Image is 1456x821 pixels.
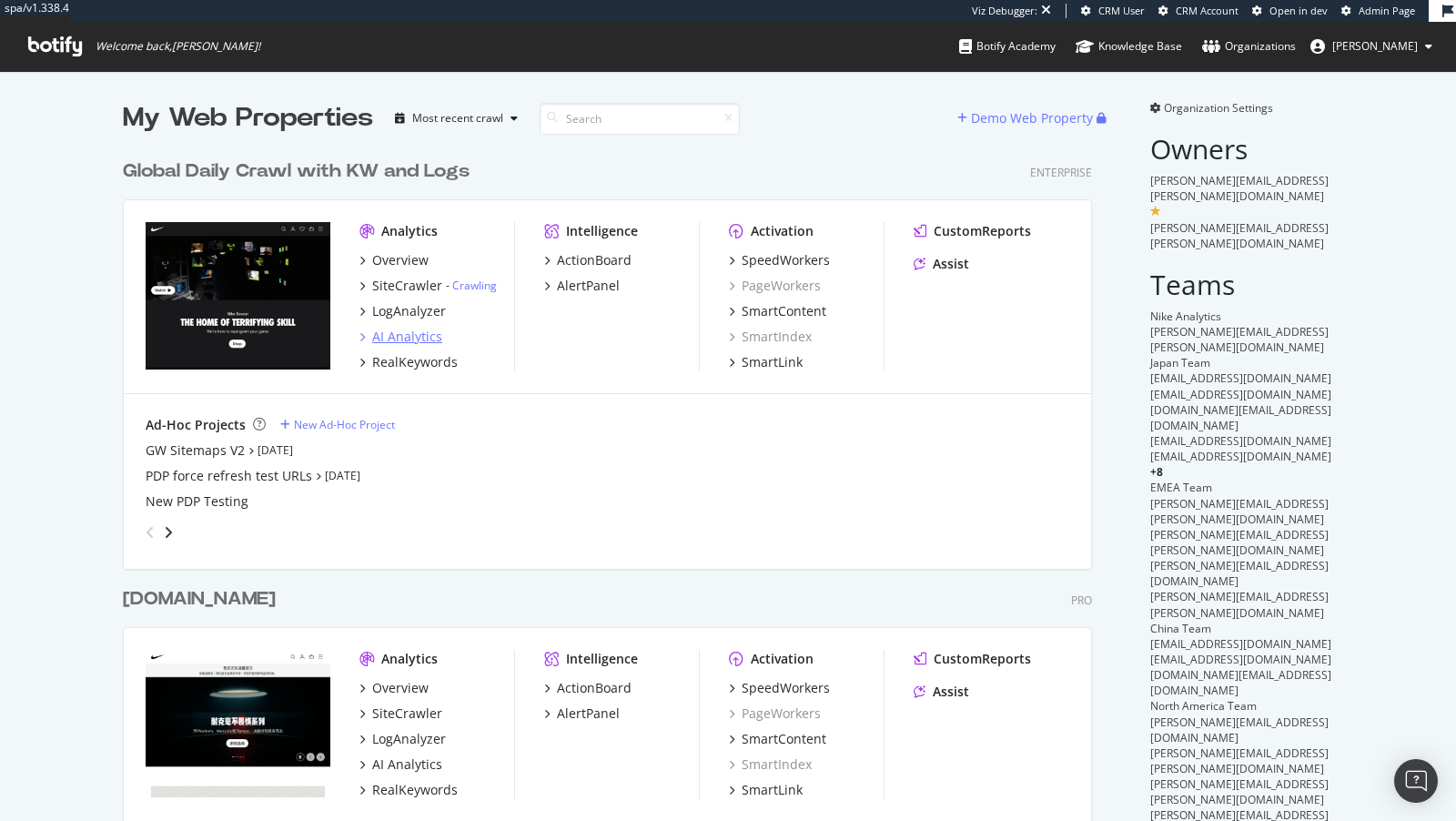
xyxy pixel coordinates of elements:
[742,781,803,799] div: SmartLink
[729,704,821,723] a: PageWorkers
[280,417,395,432] a: New Ad-Hoc Project
[1150,309,1333,324] div: Nike Analytics
[372,704,442,723] div: SiteCrawler
[1296,32,1447,61] button: [PERSON_NAME]
[751,222,814,240] div: Activation
[1150,269,1333,299] h2: Teams
[742,353,803,371] div: SmartLink
[971,109,1093,127] div: Demo Web Property
[146,441,245,460] a: GW Sitemaps V2
[359,353,458,371] a: RealKeywords
[359,730,446,748] a: LogAnalyzer
[742,302,826,320] div: SmartContent
[544,277,620,295] a: AlertPanel
[258,442,293,458] a: [DATE]
[1150,173,1329,204] span: [PERSON_NAME][EMAIL_ADDRESS][PERSON_NAME][DOMAIN_NAME]
[934,222,1031,240] div: CustomReports
[372,679,429,697] div: Overview
[294,417,395,432] div: New Ad-Hoc Project
[1332,38,1418,54] span: connor
[123,158,477,185] a: Global Daily Crawl with KW and Logs
[372,353,458,371] div: RealKeywords
[729,251,830,269] a: SpeedWorkers
[1394,759,1438,803] div: Open Intercom Messenger
[957,104,1097,133] button: Demo Web Property
[146,650,330,797] img: nike.com.cn
[957,110,1097,126] a: Demo Web Property
[1252,4,1328,18] a: Open in dev
[933,683,969,701] div: Assist
[1150,667,1331,698] span: [DOMAIN_NAME][EMAIL_ADDRESS][DOMAIN_NAME]
[1150,220,1329,251] span: [PERSON_NAME][EMAIL_ADDRESS][PERSON_NAME][DOMAIN_NAME]
[325,468,360,483] a: [DATE]
[1150,134,1333,164] h2: Owners
[1150,558,1329,589] span: [PERSON_NAME][EMAIL_ADDRESS][DOMAIN_NAME]
[544,704,620,723] a: AlertPanel
[914,222,1031,240] a: CustomReports
[359,755,442,774] a: AI Analytics
[959,37,1056,56] div: Botify Academy
[566,222,638,240] div: Intelligence
[729,679,830,697] a: SpeedWorkers
[372,755,442,774] div: AI Analytics
[146,467,312,485] a: PDP force refresh test URLs
[1164,100,1273,116] span: Organization Settings
[146,416,246,434] div: Ad-Hoc Projects
[123,100,373,137] div: My Web Properties
[1150,527,1329,558] span: [PERSON_NAME][EMAIL_ADDRESS][PERSON_NAME][DOMAIN_NAME]
[1150,652,1331,667] span: [EMAIL_ADDRESS][DOMAIN_NAME]
[1071,593,1092,608] div: Pro
[146,492,248,511] div: New PDP Testing
[1150,449,1331,464] span: [EMAIL_ADDRESS][DOMAIN_NAME]
[412,113,503,124] div: Most recent crawl
[372,328,442,346] div: AI Analytics
[123,158,470,185] div: Global Daily Crawl with KW and Logs
[388,104,525,133] button: Most recent crawl
[729,328,812,346] a: SmartIndex
[1150,589,1329,620] span: [PERSON_NAME][EMAIL_ADDRESS][PERSON_NAME][DOMAIN_NAME]
[1269,4,1328,17] span: Open in dev
[742,251,830,269] div: SpeedWorkers
[123,586,276,613] div: [DOMAIN_NAME]
[729,755,812,774] a: SmartIndex
[544,679,632,697] a: ActionBoard
[729,302,826,320] a: SmartContent
[1202,37,1296,56] div: Organizations
[1150,387,1331,402] span: [EMAIL_ADDRESS][DOMAIN_NAME]
[452,278,497,293] a: Crawling
[914,683,969,701] a: Assist
[1341,4,1415,18] a: Admin Page
[1150,715,1329,745] span: [PERSON_NAME][EMAIL_ADDRESS][DOMAIN_NAME]
[359,251,429,269] a: Overview
[381,650,438,668] div: Analytics
[1150,745,1329,776] span: [PERSON_NAME][EMAIL_ADDRESS][PERSON_NAME][DOMAIN_NAME]
[359,302,446,320] a: LogAnalyzer
[359,781,458,799] a: RealKeywords
[1030,165,1092,180] div: Enterprise
[540,103,740,135] input: Search
[751,650,814,668] div: Activation
[1076,22,1182,71] a: Knowledge Base
[742,730,826,748] div: SmartContent
[1150,324,1329,355] span: [PERSON_NAME][EMAIL_ADDRESS][PERSON_NAME][DOMAIN_NAME]
[1076,37,1182,56] div: Knowledge Base
[557,704,620,723] div: AlertPanel
[934,650,1031,668] div: CustomReports
[1150,698,1333,714] div: North America Team
[372,730,446,748] div: LogAnalyzer
[933,255,969,273] div: Assist
[372,277,442,295] div: SiteCrawler
[1150,355,1333,370] div: Japan Team
[372,302,446,320] div: LogAnalyzer
[1081,4,1145,18] a: CRM User
[729,277,821,295] div: PageWorkers
[1176,4,1239,17] span: CRM Account
[959,22,1056,71] a: Botify Academy
[566,650,638,668] div: Intelligence
[729,730,826,748] a: SmartContent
